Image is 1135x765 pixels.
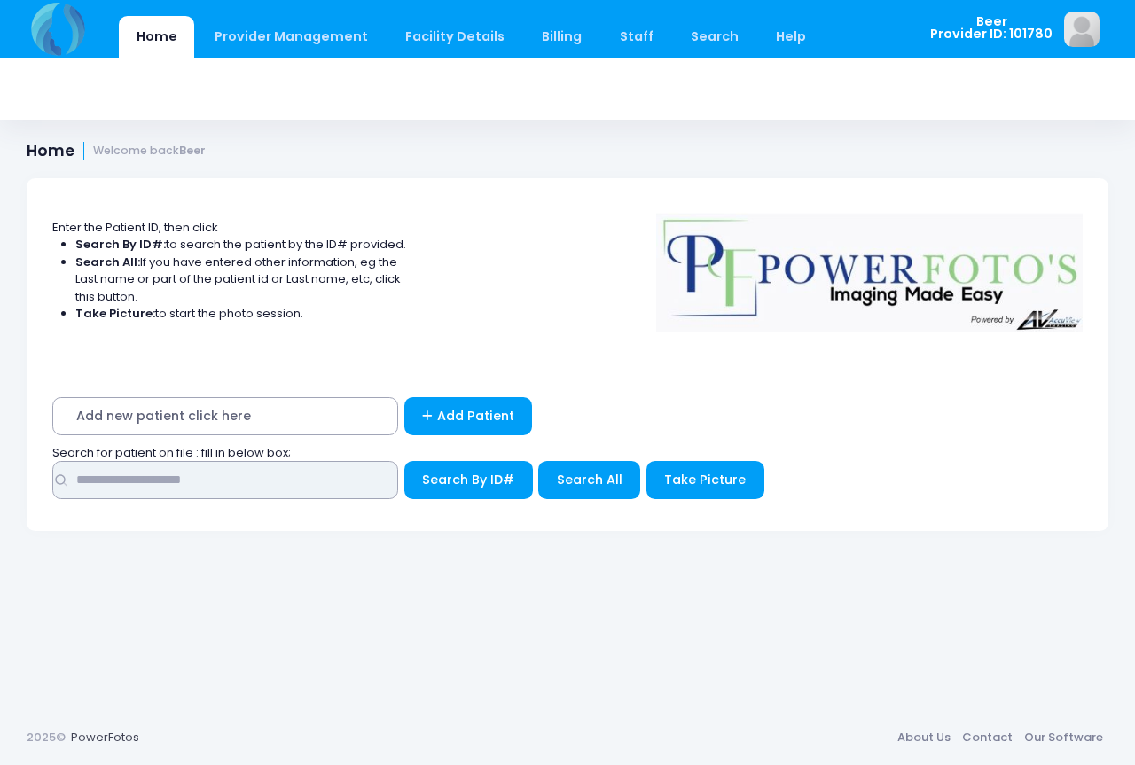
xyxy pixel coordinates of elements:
img: image [1064,12,1100,47]
h1: Home [27,142,206,160]
strong: Search All: [75,254,140,270]
a: Search [673,16,755,58]
img: Logo [648,201,1092,332]
a: About Us [891,722,956,753]
a: Contact [956,722,1018,753]
span: Beer Provider ID: 101780 [930,15,1053,41]
strong: Beer [179,143,206,158]
span: Add new patient click here [52,397,398,435]
button: Take Picture [646,461,764,499]
a: Billing [525,16,599,58]
li: If you have entered other information, eg the Last name or part of the patient id or Last name, e... [75,254,407,306]
span: Search for patient on file : fill in below box; [52,444,291,461]
a: Staff [602,16,670,58]
a: PowerFotos [71,729,139,745]
span: Search By ID# [422,471,514,488]
a: Facility Details [388,16,522,58]
small: Welcome back [93,144,206,158]
span: Enter the Patient ID, then click [52,219,218,236]
span: Take Picture [664,471,746,488]
a: Add Patient [404,397,533,435]
span: 2025© [27,729,66,745]
button: Search All [538,461,640,499]
button: Search By ID# [404,461,533,499]
a: Our Software [1018,722,1108,753]
span: Search All [557,471,622,488]
li: to start the photo session. [75,305,407,323]
strong: Take Picture: [75,305,155,322]
a: Home [119,16,194,58]
a: Provider Management [197,16,385,58]
li: to search the patient by the ID# provided. [75,236,407,254]
strong: Search By ID#: [75,236,166,253]
a: Help [759,16,824,58]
